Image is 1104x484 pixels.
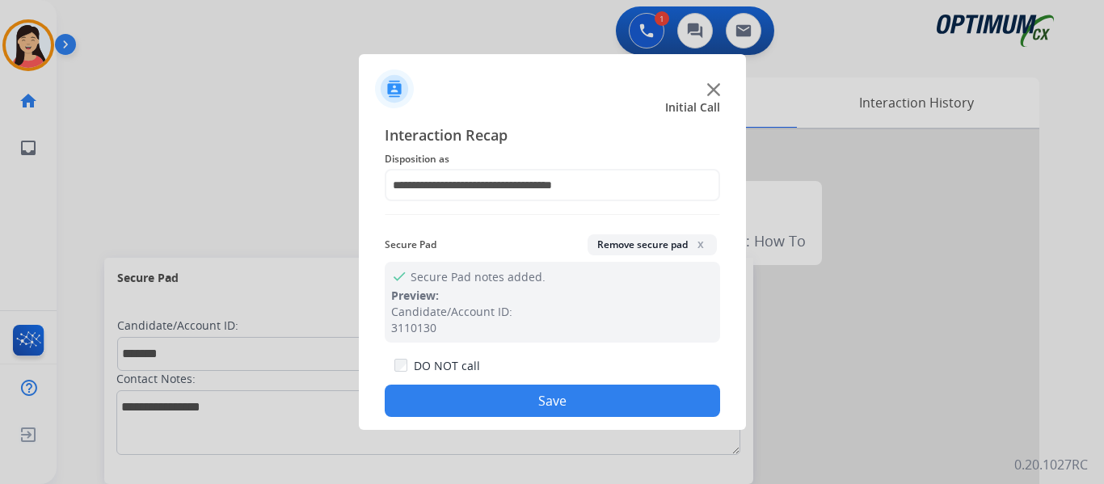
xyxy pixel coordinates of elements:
[391,288,439,303] span: Preview:
[694,238,707,250] span: x
[665,99,720,116] span: Initial Call
[385,235,436,255] span: Secure Pad
[588,234,717,255] button: Remove secure padx
[1014,455,1088,474] p: 0.20.1027RC
[385,385,720,417] button: Save
[385,149,720,169] span: Disposition as
[385,214,720,215] img: contact-recap-line.svg
[385,262,720,343] div: Secure Pad notes added.
[414,358,480,374] label: DO NOT call
[391,304,714,336] div: Candidate/Account ID: 3110130
[375,69,414,108] img: contactIcon
[385,124,720,149] span: Interaction Recap
[391,268,404,281] mat-icon: check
